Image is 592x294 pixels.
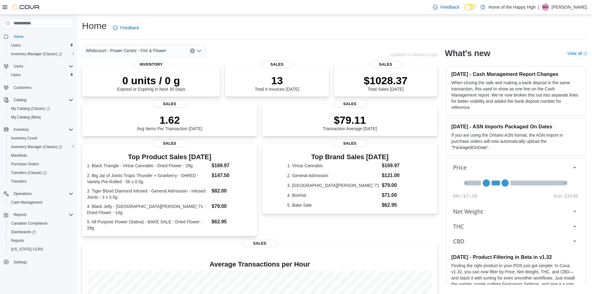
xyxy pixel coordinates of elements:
[9,199,45,206] a: Cash Management
[567,51,587,56] a: View allExternal link
[11,43,21,48] span: Users
[14,212,27,217] span: Reports
[11,238,24,243] span: Reports
[6,245,76,254] button: [US_STATE] CCRS
[11,221,47,226] span: Canadian Compliance
[9,143,64,151] a: Inventory Manager (Classic)
[9,160,73,168] span: Purchase Orders
[190,48,195,53] button: Clear input
[6,168,76,177] a: Transfers (Classic)
[287,163,380,169] dt: 1. Virtue Cannabis
[9,42,73,49] span: Users
[9,246,46,253] a: [US_STATE] CCRS
[11,72,21,77] span: Users
[242,240,277,247] span: Sales
[430,1,462,13] a: Feedback
[583,52,587,56] svg: External link
[382,172,413,179] dd: $121.00
[14,260,27,265] span: Settings
[11,126,31,133] button: Inventory
[9,143,73,151] span: Inventory Manager (Classic)
[11,170,47,175] span: Transfers (Classic)
[9,50,73,58] span: Inventory Manager (Classic)
[9,50,64,58] a: Inventory Manager (Classic)
[134,61,168,68] span: Inventory
[11,136,37,141] span: Inventory Count
[440,4,459,10] span: Feedback
[87,203,209,216] dt: 4. Black Jelly - [GEOGRAPHIC_DATA][PERSON_NAME] '71 - Dried Flower - 14g
[11,106,50,111] span: My Catalog (Classic)
[11,84,34,91] a: Customers
[12,4,40,10] img: Cova
[87,172,209,185] dt: 2. Big Jar of Joints Tropic Thunder + Gnarberry - SHRED - Variety Pre-Rolled - 56 x 0.5g
[464,10,465,11] span: Dark Mode
[255,74,299,92] div: Total # Invoices [DATE]
[6,151,76,160] button: Manifests
[6,104,76,113] a: My Catalog (Classic)
[6,228,76,236] a: Dashboards
[287,202,380,208] dt: 5. Bake Sale
[11,211,73,218] span: Reports
[9,169,73,176] span: Transfers (Classic)
[11,258,73,266] span: Settings
[6,41,76,50] button: Users
[364,74,408,92] div: Total Sales [DATE]
[9,71,23,79] a: Users
[1,96,76,104] button: Catalog
[451,263,581,293] p: Finding the right product in your POS just got simpler. In Cova v1.32, you can now filter by Pric...
[11,52,62,56] span: Inventory Manager (Classic)
[11,230,36,234] span: Dashboards
[451,132,581,151] p: If you are using the Ontario ASN format, the ASN Import in purchase orders will now automatically...
[87,153,252,161] h3: Top Product Sales [DATE]
[212,162,252,169] dd: $169.97
[255,74,299,87] p: 13
[543,3,548,11] span: MA
[4,30,73,283] nav: Complex example
[287,192,380,198] dt: 4. BoxHot
[1,257,76,266] button: Settings
[287,182,380,188] dt: 3. [GEOGRAPHIC_DATA][PERSON_NAME] '71
[9,237,73,244] span: Reports
[212,218,252,226] dd: $62.95
[1,125,76,134] button: Inventory
[212,172,252,179] dd: $147.50
[451,71,581,77] h3: [DATE] - Cash Management Report Changes
[6,236,76,245] button: Reports
[451,254,581,260] h3: [DATE] - Product Filtering in Beta in v1.32
[152,100,187,108] span: Sales
[464,4,477,10] input: Dark Mode
[323,114,377,126] p: $79.11
[11,153,27,158] span: Manifests
[6,219,76,228] button: Canadian Compliance
[451,80,581,110] p: When closing the safe and making a bank deposit in the same transaction, this used to show as one...
[87,163,209,169] dt: 1. Black Triangle - Virtue Cannabis - Dried Flower - 28g
[538,3,539,11] p: |
[6,198,76,207] button: Cash Management
[11,84,73,91] span: Customers
[382,201,413,209] dd: $62.95
[6,177,76,186] button: Transfers
[6,143,76,151] a: Inventory Manager (Classic)
[323,114,377,131] div: Transaction Average [DATE]
[87,261,433,268] h4: Average Transactions per Hour
[9,178,73,185] span: Transfers
[492,282,519,287] em: Beta Features
[11,33,73,40] span: Home
[110,22,142,34] a: Feedback
[287,172,380,179] dt: 2. General Admission
[14,191,32,196] span: Operations
[9,135,40,142] a: Inventory Count
[445,48,490,58] h2: What's new
[137,114,202,131] div: Avg Items Per Transaction [DATE]
[11,162,39,167] span: Purchase Orders
[9,114,73,121] span: My Catalog (Beta)
[9,169,49,176] a: Transfers (Classic)
[82,20,107,32] h1: Home
[11,96,73,104] span: Catalog
[11,126,73,133] span: Inventory
[1,32,76,41] button: Home
[287,153,413,161] h3: Top Brand Sales [DATE]
[212,187,252,195] dd: $82.00
[87,188,209,200] dt: 3. Tiger Blood Diamond Infused - General Admission - Infused Joints - 3 x 0.5g
[364,74,408,87] p: $1028.37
